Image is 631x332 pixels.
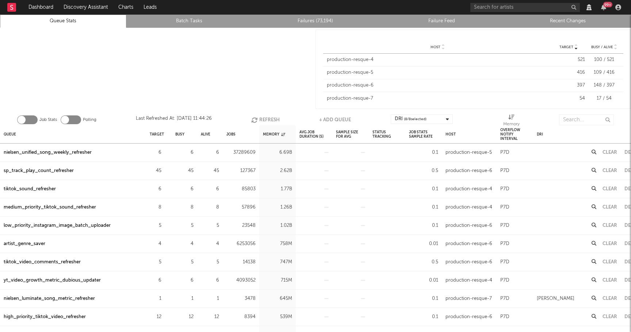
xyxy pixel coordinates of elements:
div: 8394 [226,313,256,321]
div: 747M [263,258,292,267]
button: Clear [603,223,617,228]
div: production-resque-4 [445,203,492,212]
div: 12 [150,313,161,321]
div: 3478 [226,294,256,303]
a: Queue Stats [4,17,122,26]
button: Clear [603,241,617,246]
div: 5 [150,258,161,267]
button: Clear [603,314,617,319]
div: 12 [201,313,219,321]
div: 1.02B [263,221,292,230]
div: medium_priority_tiktok_sound_refresher [4,203,96,212]
div: 758M [263,240,292,248]
div: 4 [150,240,161,248]
button: Clear [603,150,617,155]
div: 109 / 416 [589,69,620,76]
div: 2.62B [263,167,292,175]
div: 1.26B [263,203,292,212]
div: P7D [500,240,509,248]
input: Search... [559,114,614,125]
div: 1.77B [263,185,292,194]
div: tiktok_video_comments_refresher [4,258,81,267]
div: 4 [201,240,219,248]
div: production-resque-7 [327,95,548,102]
div: 23548 [226,221,256,230]
label: Polling [83,115,96,124]
div: 0.1 [409,185,438,194]
div: 8 [150,203,161,212]
button: Clear [603,187,617,191]
button: Clear [603,278,617,283]
a: Failure Feed [383,17,501,26]
div: Busy [175,126,184,142]
div: 6 [150,185,161,194]
a: sp_track_play_count_refresher [4,167,74,175]
div: 45 [150,167,161,175]
div: 8 [201,203,219,212]
div: 416 [552,69,585,76]
div: Host [445,126,456,142]
div: production-resque-5 [327,69,548,76]
div: 127367 [226,167,256,175]
div: Sample Size For Avg [336,126,365,142]
input: Search for artists [470,3,580,12]
div: 1 [150,294,161,303]
div: 85803 [226,185,256,194]
div: 521 [552,56,585,64]
a: yt_video_growth_metric_dubious_updater [4,276,101,285]
button: + Add Queue [319,114,351,125]
div: P7D [500,294,509,303]
a: Recent Changes [509,17,627,26]
div: P7D [500,258,509,267]
div: production-resque-6 [445,221,492,230]
div: Queue [4,126,16,142]
button: 99+ [601,4,606,10]
div: tiktok_sound_refresher [4,185,56,194]
div: production-resque-4 [445,276,492,285]
a: nielsen_unified_song_weekly_refresher [4,148,92,157]
div: 6 [150,276,161,285]
a: nielsen_luminate_song_metric_refresher [4,294,95,303]
div: Memory [263,126,285,142]
div: 100 / 521 [589,56,620,64]
div: 0.1 [409,148,438,157]
div: 57896 [226,203,256,212]
div: 37289609 [226,148,256,157]
div: 5 [201,221,219,230]
div: 45 [175,167,194,175]
div: P7D [500,185,509,194]
div: 645M [263,294,292,303]
span: ( 8 / 8 selected) [404,115,427,123]
div: Target [150,126,164,142]
div: production-resque-4 [445,185,492,194]
div: production-resque-6 [445,167,492,175]
div: Overflow Notify Interval [500,126,529,142]
span: Busy / Alive [591,45,613,49]
div: Alive [201,126,210,142]
div: 45 [201,167,219,175]
button: Clear [603,296,617,301]
div: 4 [175,240,194,248]
button: Clear [603,205,617,210]
div: 6.69B [263,148,292,157]
div: 4093052 [226,276,256,285]
div: Jobs [226,126,236,142]
div: 12 [175,313,194,321]
span: Host [431,45,440,49]
div: 0.01 [409,276,438,285]
div: P7D [500,276,509,285]
div: production-resque-6 [445,258,492,267]
div: production-resque-5 [445,148,492,157]
div: 5 [201,258,219,267]
div: 539M [263,313,292,321]
div: 0.1 [409,313,438,321]
div: production-resque-4 [327,56,548,64]
div: low_priority_instagram_image_batch_uploader [4,221,111,230]
div: Last Refreshed At: [DATE] 11:44:26 [136,114,212,125]
a: artist_genre_saver [4,240,45,248]
label: Job Stats [39,115,57,124]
